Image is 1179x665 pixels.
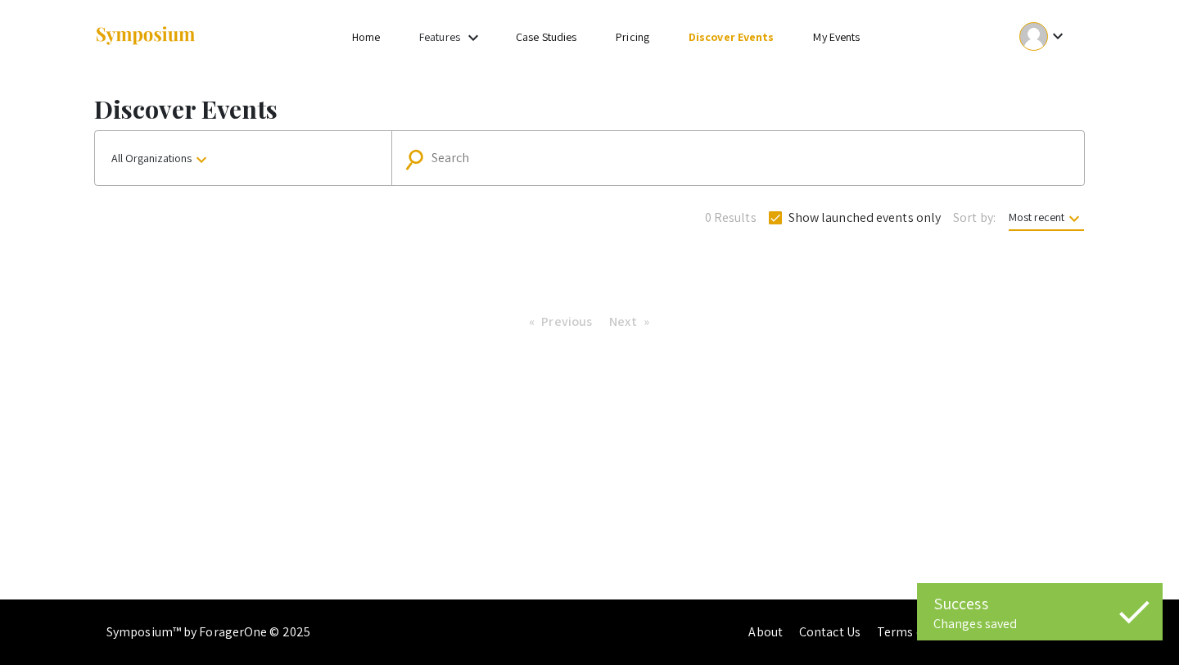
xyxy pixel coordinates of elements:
[813,29,860,44] a: My Events
[748,623,783,640] a: About
[616,29,649,44] a: Pricing
[1048,26,1068,46] mat-icon: Expand account dropdown
[1064,209,1084,228] mat-icon: keyboard_arrow_down
[111,151,211,165] span: All Organizations
[953,208,996,228] span: Sort by:
[788,208,942,228] span: Show launched events only
[463,28,483,47] mat-icon: Expand Features list
[94,94,1085,124] h1: Discover Events
[877,623,970,640] a: Terms of Service
[933,591,1146,616] div: Success
[407,145,431,174] mat-icon: Search
[705,208,757,228] span: 0 Results
[1009,210,1084,231] span: Most recent
[689,29,775,44] a: Discover Events
[516,29,576,44] a: Case Studies
[609,313,636,330] span: Next
[106,599,310,665] div: Symposium™ by ForagerOne © 2025
[192,150,211,170] mat-icon: keyboard_arrow_down
[541,313,592,330] span: Previous
[521,310,657,334] ul: Pagination
[996,202,1097,232] button: Most recent
[94,25,196,47] img: Symposium by ForagerOne
[95,131,391,185] button: All Organizations
[419,29,460,44] a: Features
[1002,18,1085,55] button: Expand account dropdown
[799,623,861,640] a: Contact Us
[933,616,1146,632] div: Changes saved
[352,29,380,44] a: Home
[12,591,70,653] iframe: Chat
